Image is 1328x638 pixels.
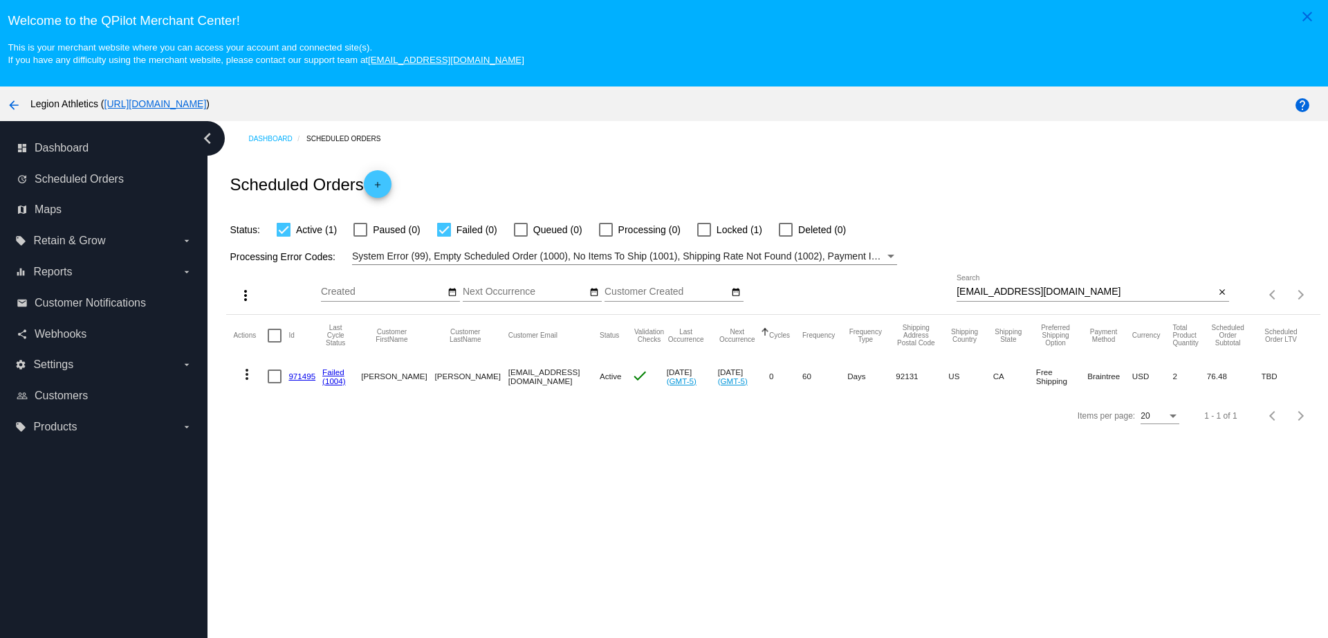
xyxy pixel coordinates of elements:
[237,287,254,304] mat-icon: more_vert
[230,170,391,198] h2: Scheduled Orders
[181,235,192,246] i: arrow_drop_down
[17,298,28,309] i: email
[1172,356,1206,397] mat-cell: 2
[1299,8,1316,25] mat-icon: close
[667,356,718,397] mat-cell: [DATE]
[847,356,896,397] mat-cell: Days
[847,328,883,343] button: Change sorting for FrequencyType
[1207,356,1262,397] mat-cell: 76.48
[17,390,28,401] i: people_outline
[8,13,1320,28] h3: Welcome to the QPilot Merchant Center!
[463,286,587,298] input: Next Occurrence
[533,221,582,238] span: Queued (0)
[35,203,62,216] span: Maps
[33,235,105,247] span: Retain & Grow
[17,168,192,190] a: update Scheduled Orders
[17,137,192,159] a: dashboard Dashboard
[435,356,508,397] mat-cell: [PERSON_NAME]
[8,42,524,65] small: This is your merchant website where you can access your account and connected site(s). If you hav...
[321,286,445,298] input: Created
[1215,285,1229,300] button: Clear
[369,180,386,197] mat-icon: add
[322,376,346,385] a: (1004)
[230,251,335,262] span: Processing Error Codes:
[17,199,192,221] a: map Maps
[896,356,948,397] mat-cell: 92131
[605,286,729,298] input: Customer Created
[17,329,28,340] i: share
[993,328,1024,343] button: Change sorting for ShippingState
[1262,328,1301,343] button: Change sorting for LifetimeValue
[667,376,697,385] a: (GMT-5)
[17,204,28,215] i: map
[15,235,26,246] i: local_offer
[508,356,600,397] mat-cell: [EMAIL_ADDRESS][DOMAIN_NAME]
[239,366,255,383] mat-icon: more_vert
[717,221,762,238] span: Locked (1)
[1262,356,1313,397] mat-cell: TBD
[15,266,26,277] i: equalizer
[769,331,790,340] button: Change sorting for Cycles
[957,286,1215,298] input: Search
[798,221,846,238] span: Deleted (0)
[802,356,847,397] mat-cell: 60
[993,356,1036,397] mat-cell: CA
[1132,331,1161,340] button: Change sorting for CurrencyIso
[1204,411,1237,421] div: 1 - 1 of 1
[33,358,73,371] span: Settings
[248,128,306,149] a: Dashboard
[33,421,77,433] span: Products
[600,372,622,381] span: Active
[288,331,294,340] button: Change sorting for Id
[1087,356,1132,397] mat-cell: Braintree
[17,385,192,407] a: people_outline Customers
[448,287,457,298] mat-icon: date_range
[368,55,524,65] a: [EMAIL_ADDRESS][DOMAIN_NAME]
[1141,412,1179,421] mat-select: Items per page:
[718,356,769,397] mat-cell: [DATE]
[1078,411,1135,421] div: Items per page:
[35,328,86,340] span: Webhooks
[631,367,648,384] mat-icon: check
[322,367,344,376] a: Failed
[35,297,146,309] span: Customer Notifications
[1260,281,1287,309] button: Previous page
[296,221,337,238] span: Active (1)
[181,359,192,370] i: arrow_drop_down
[6,97,22,113] mat-icon: arrow_back
[1036,356,1087,397] mat-cell: Free Shipping
[373,221,420,238] span: Paused (0)
[1172,315,1206,356] mat-header-cell: Total Product Quantity
[104,98,207,109] a: [URL][DOMAIN_NAME]
[196,127,219,149] i: chevron_left
[17,143,28,154] i: dashboard
[631,315,666,356] mat-header-cell: Validation Checks
[456,221,497,238] span: Failed (0)
[1141,411,1150,421] span: 20
[718,376,748,385] a: (GMT-5)
[352,248,897,265] mat-select: Filter by Processing Error Codes
[1087,328,1120,343] button: Change sorting for PaymentMethod.Type
[600,331,619,340] button: Change sorting for Status
[667,328,705,343] button: Change sorting for LastOccurrenceUtc
[1287,402,1315,430] button: Next page
[233,315,268,356] mat-header-cell: Actions
[361,356,434,397] mat-cell: [PERSON_NAME]
[1036,324,1075,347] button: Change sorting for PreferredShippingOption
[896,324,936,347] button: Change sorting for ShippingPostcode
[589,287,599,298] mat-icon: date_range
[1132,356,1173,397] mat-cell: USD
[1207,324,1249,347] button: Change sorting for Subtotal
[731,287,741,298] mat-icon: date_range
[15,421,26,432] i: local_offer
[618,221,681,238] span: Processing (0)
[769,356,802,397] mat-cell: 0
[306,128,393,149] a: Scheduled Orders
[1260,402,1287,430] button: Previous page
[35,142,89,154] span: Dashboard
[35,390,88,402] span: Customers
[230,224,260,235] span: Status:
[1217,287,1227,298] mat-icon: close
[181,266,192,277] i: arrow_drop_down
[361,328,422,343] button: Change sorting for CustomerFirstName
